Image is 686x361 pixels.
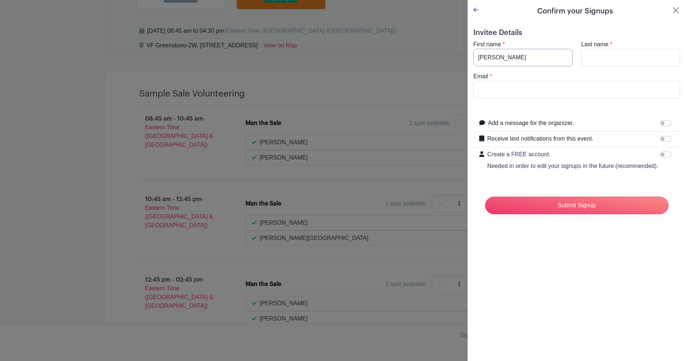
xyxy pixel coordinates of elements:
button: Close [671,6,680,15]
p: Create a FREE account. [487,150,658,159]
input: Submit Signup [485,197,668,214]
label: Last name [581,40,609,49]
p: Needed in order to edit your signups in the future (recommended). [487,162,658,170]
h5: Confirm your Signups [537,6,613,17]
h5: Invitee Details [473,28,680,37]
label: Email [473,72,488,81]
label: Receive text notifications from this event. [487,134,593,143]
label: First name [473,40,501,49]
label: Add a message for the organizer. [488,119,574,127]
